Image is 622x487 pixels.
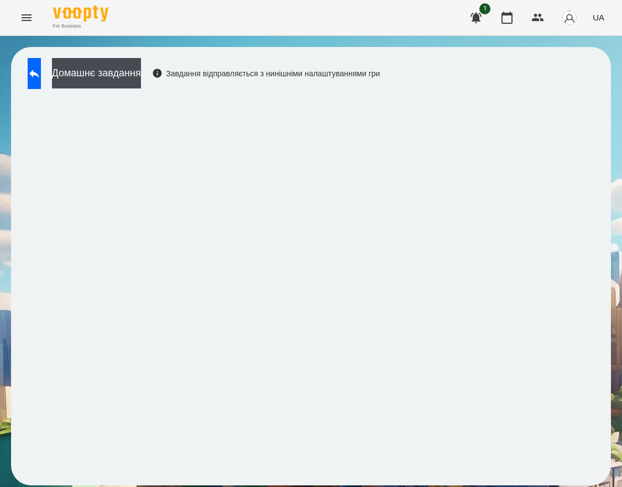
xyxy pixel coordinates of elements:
[588,7,609,28] button: UA
[479,3,490,14] span: 1
[52,58,141,88] button: Домашнє завдання
[593,12,604,23] span: UA
[53,6,108,22] img: Voopty Logo
[53,23,108,30] span: For Business
[562,10,577,25] img: avatar_s.png
[152,68,380,79] div: Завдання відправляється з нинішніми налаштуваннями гри
[13,4,40,31] button: Menu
